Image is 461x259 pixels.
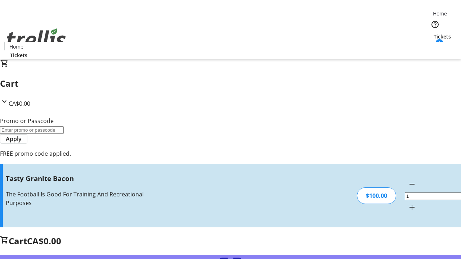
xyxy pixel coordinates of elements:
[4,21,68,56] img: Orient E2E Organization Vg49iMFUsy's Logo
[9,43,23,50] span: Home
[433,10,447,17] span: Home
[10,51,27,59] span: Tickets
[6,173,163,183] h3: Tasty Granite Bacon
[4,51,33,59] a: Tickets
[428,33,457,40] a: Tickets
[6,190,163,207] div: The Football Is Good For Training And Recreational Purposes
[428,10,451,17] a: Home
[5,43,28,50] a: Home
[6,135,22,143] span: Apply
[9,100,30,108] span: CA$0.00
[428,40,442,55] button: Cart
[405,200,419,214] button: Increment by one
[428,17,442,32] button: Help
[405,177,419,191] button: Decrement by one
[27,235,61,247] span: CA$0.00
[434,33,451,40] span: Tickets
[357,187,396,204] div: $100.00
